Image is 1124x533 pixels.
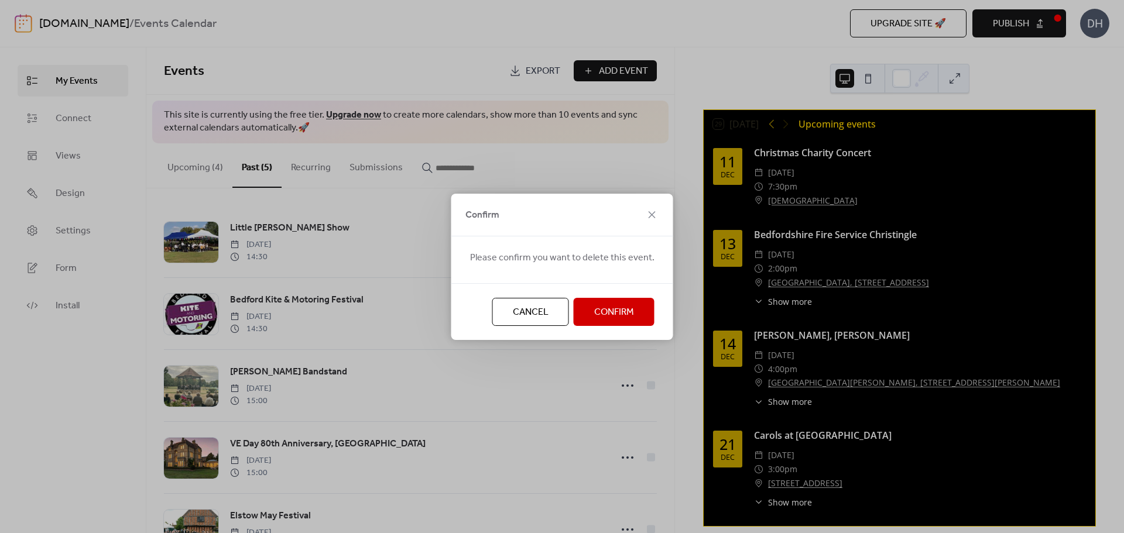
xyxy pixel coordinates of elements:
span: Cancel [513,305,549,319]
span: Please confirm you want to delete this event. [470,251,654,265]
button: Confirm [574,298,654,326]
span: Confirm [465,208,499,222]
button: Cancel [492,298,569,326]
span: Confirm [594,305,634,319]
